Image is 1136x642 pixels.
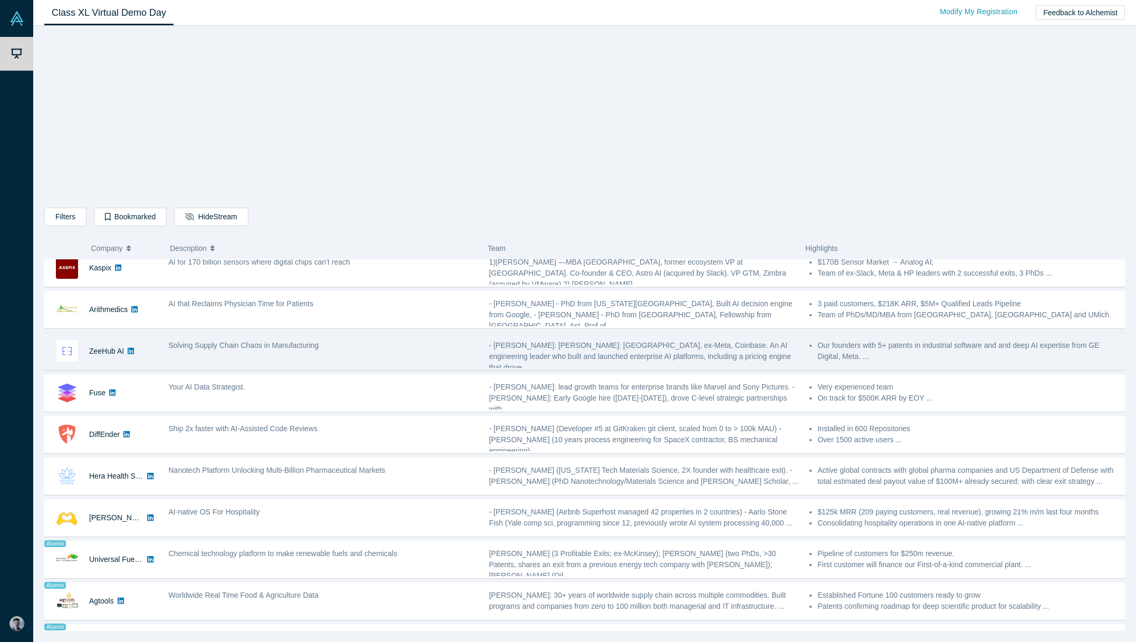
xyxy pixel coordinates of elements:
button: HideStream [174,208,248,226]
img: Agtools's Logo [56,590,78,612]
button: Filters [44,208,86,226]
li: Consolidating hospitality operations in one AI-native platform ... [817,518,1119,529]
span: - [PERSON_NAME]: lead growth teams for enterprise brands like Marvel and Sony Pictures. - [PERSON... [489,383,795,413]
a: Kaspix [89,264,111,272]
span: AI that Reclaims Physician Time for Patients [169,299,314,308]
img: Alchemist Vault Logo [9,11,24,26]
span: Alumni [44,540,66,547]
img: Kaspix's Logo [56,257,78,279]
li: Patents confirming roadmap for deep scientific product for scalability ... [817,601,1119,612]
img: Fuse's Logo [56,382,78,404]
span: - [PERSON_NAME] (Developer #5 at GitKraken git client, scaled from 0 to > 100k MAU) - [PERSON_NAM... [489,424,781,455]
img: Hera Health Solutions's Logo [56,465,78,487]
span: - [PERSON_NAME] (Airbnb Superhost managed 42 properties in 2 countries) - Aarlo Stone Fish (Yale ... [489,508,792,527]
li: On track for $500K ARR by EOY ... [817,393,1119,404]
span: - [PERSON_NAME]: [PERSON_NAME]: [GEOGRAPHIC_DATA], ex-Meta, Coinbase. An AI engineering leader wh... [489,341,791,372]
a: Arithmedics [89,305,128,314]
span: Company [91,237,123,259]
span: Your AI Data Strategist. [169,383,245,391]
a: Agtools [89,597,114,605]
span: Nanotech Platform Unlocking Multi-Billion Pharmaceutical Markets [169,466,386,474]
button: Company [91,237,159,259]
li: Team of PhDs/MD/MBA from [GEOGRAPHIC_DATA], [GEOGRAPHIC_DATA] and UMich. ... [817,309,1119,332]
span: Team [488,244,506,252]
span: Solving Supply Chain Chaos in Manufacturing [169,341,319,349]
li: Our founders with 5+ patents in industrial software and and deep AI expertise from GE Digital, Me... [817,340,1119,362]
li: Established Fortune 100 customers ready to grow [817,590,1119,601]
span: - [PERSON_NAME] ([US_STATE] Tech Materials Science, 2X founder with healthcare exit). - [PERSON_N... [489,466,798,485]
span: Chemical technology platform to make renewable fuels and chemicals [169,549,397,558]
a: ZeeHub AI [89,347,124,355]
a: Universal Fuel Technologies [89,555,181,563]
img: Arithmedics's Logo [56,298,78,320]
a: Modify My Registration [929,3,1028,21]
li: Team of ex-Slack, Meta & HP leaders with 2 successful exits, 3 PhDs ... [817,268,1119,279]
li: First customer will finance our First-of-a-kind commercial plant. ... [817,559,1119,570]
span: Ship 2x faster with AI-Assisted Code Reviews [169,424,317,433]
span: AI for 170 billion sensors where digital chips can't reach [169,258,350,266]
span: AI-native OS For Hospitality [169,508,260,516]
a: Hera Health Solutions [89,472,161,480]
span: Alumni [44,624,66,630]
a: [PERSON_NAME] AI [89,513,158,522]
img: DiffEnder's Logo [56,423,78,445]
img: Carson Ortolani's Account [9,616,24,631]
span: Description [170,237,207,259]
img: Universal Fuel Technologies's Logo [56,548,78,570]
li: $170B Sensor Market → Analog AI; [817,257,1119,268]
span: [PERSON_NAME]: 30+ years of worldwide supply chain across multiple commodities. Built programs an... [489,591,786,610]
img: ZeeHub AI's Logo [56,340,78,362]
li: Installed in 600 Repositories [817,423,1119,434]
li: 3 paid customers, $218K ARR, $5M+ Qualified Leads Pipeline [817,298,1119,309]
span: Highlights [805,244,837,252]
li: $125k MRR (209 paying customers, real revenue), growing 21% m/m last four months [817,507,1119,518]
li: Very experienced team [817,382,1119,393]
span: Alumni [44,582,66,589]
button: Feedback to Alchemist [1036,5,1125,20]
li: Pipeline of customers for $250m revenue. [817,548,1119,559]
button: Description [170,237,477,259]
li: Over 1500 active users ... [817,434,1119,445]
span: - [PERSON_NAME] - PhD from [US_STATE][GEOGRAPHIC_DATA], Built AI decision engine from Google, - [... [489,299,792,330]
a: Fuse [89,388,105,397]
span: 1)[PERSON_NAME] —MBA [GEOGRAPHIC_DATA], former ecosystem VP at [GEOGRAPHIC_DATA]. Co-founder & CE... [489,258,786,288]
span: [PERSON_NAME] (3 Profitable Exits; ex-McKinsey); [PERSON_NAME] (two PhDs, >30 Patents, shares an ... [489,549,776,580]
button: Bookmarked [94,208,167,226]
img: Besty AI's Logo [56,507,78,529]
a: DiffEnder [89,430,120,439]
iframe: Alchemist Class XL Demo Day: Vault [438,34,732,200]
span: Worldwide Real Time Food & Agriculture Data [169,591,319,599]
li: Active global contracts with global pharma companies and US Department of Defense with total esti... [817,465,1119,487]
a: Class XL Virtual Demo Day [44,1,174,25]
